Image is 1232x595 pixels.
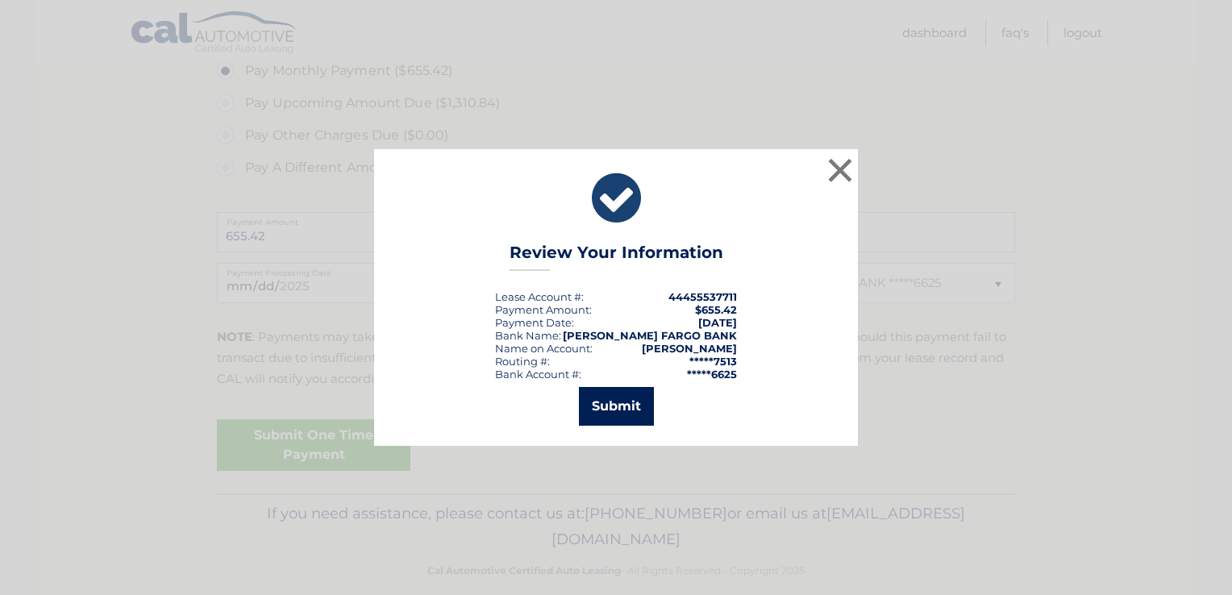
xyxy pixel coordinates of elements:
[642,342,737,355] strong: [PERSON_NAME]
[495,316,572,329] span: Payment Date
[495,355,550,368] div: Routing #:
[579,387,654,426] button: Submit
[495,342,593,355] div: Name on Account:
[695,303,737,316] span: $655.42
[495,316,574,329] div: :
[495,329,561,342] div: Bank Name:
[510,243,723,271] h3: Review Your Information
[668,290,737,303] strong: 44455537711
[495,303,592,316] div: Payment Amount:
[495,290,584,303] div: Lease Account #:
[563,329,737,342] strong: [PERSON_NAME] FARGO BANK
[698,316,737,329] span: [DATE]
[495,368,581,381] div: Bank Account #:
[824,154,856,186] button: ×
